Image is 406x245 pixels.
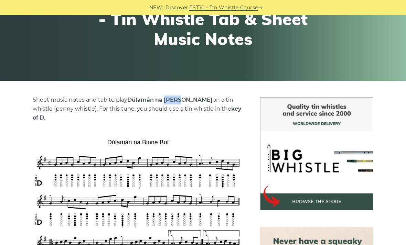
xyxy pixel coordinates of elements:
[260,97,373,210] img: BigWhistle Tin Whistle Store
[165,4,188,12] span: Discover
[127,97,213,103] strong: Dúlamán na [PERSON_NAME]
[149,4,163,12] span: NEW:
[189,4,258,12] a: PST10 - Tin Whistle Course
[33,96,243,122] p: Sheet music notes and tab to play on a tin whistle (penny whistle). For this tune, you should use...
